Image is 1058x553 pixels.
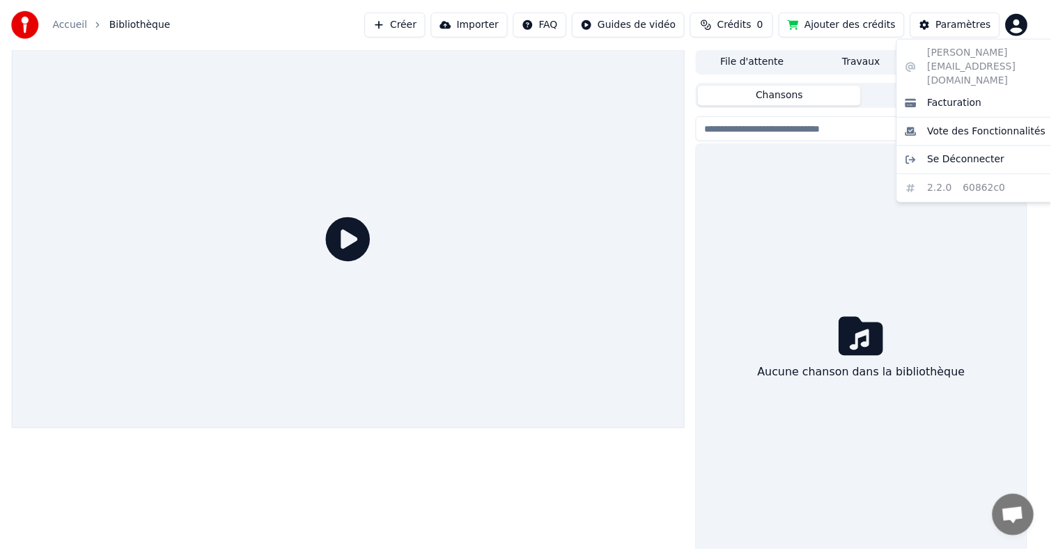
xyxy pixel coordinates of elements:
[110,18,171,32] span: Bibliothèque
[576,13,690,38] button: Guides de vidéo
[934,154,1012,168] span: Se Déconnecter
[703,86,868,107] button: Chansons
[53,18,171,32] nav: breadcrumb
[867,86,1032,107] button: Playlists
[934,125,1053,139] span: Vote des Fonctionnalités
[722,18,756,32] span: Crédits
[434,13,511,38] button: Importer
[53,18,88,32] a: Accueil
[757,361,977,389] div: Aucune chanson dans la bibliothèque
[999,497,1041,539] a: Ouvrir le chat
[11,11,39,39] img: youka
[813,53,923,73] button: Travaux
[784,13,911,38] button: Ajouter des crédits
[934,97,989,111] span: Facturation
[517,13,570,38] button: FAQ
[942,18,998,32] div: Paramètres
[763,18,769,32] span: 0
[367,13,428,38] button: Créer
[703,53,813,73] button: File d'attente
